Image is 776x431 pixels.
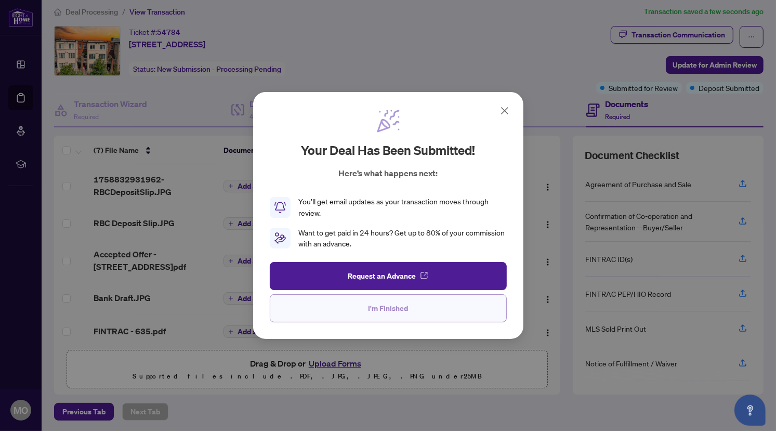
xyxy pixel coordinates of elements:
[301,142,475,159] h2: Your deal has been submitted!
[368,300,408,317] span: I'm Finished
[348,268,416,284] span: Request an Advance
[299,227,507,250] div: Want to get paid in 24 hours? Get up to 80% of your commission with an advance.
[270,262,507,290] button: Request an Advance
[270,294,507,322] button: I'm Finished
[734,395,766,426] button: Open asap
[338,167,438,179] p: Here’s what happens next:
[299,196,507,219] div: You’ll get email updates as your transaction moves through review.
